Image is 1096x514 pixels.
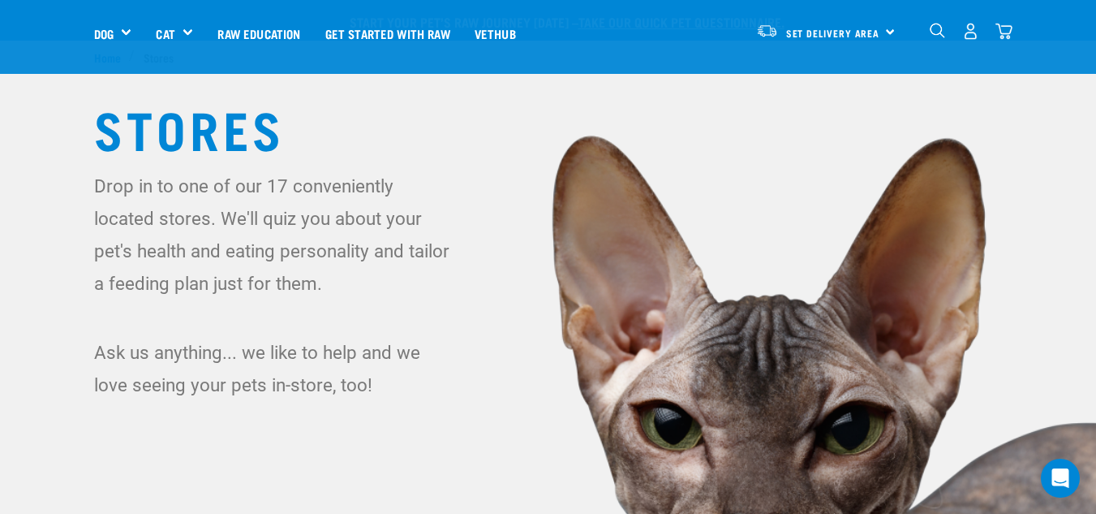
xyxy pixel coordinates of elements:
div: Open Intercom Messenger [1041,459,1080,498]
a: Get started with Raw [313,1,462,66]
a: Dog [94,24,114,43]
a: Raw Education [205,1,312,66]
img: van-moving.png [756,24,778,38]
img: home-icon-1@2x.png [930,23,945,38]
span: Set Delivery Area [786,30,880,36]
a: Cat [156,24,174,43]
a: Vethub [462,1,528,66]
img: user.png [962,23,979,40]
img: home-icon@2x.png [995,23,1012,40]
p: Ask us anything... we like to help and we love seeing your pets in-store, too! [94,336,458,401]
p: Drop in to one of our 17 conveniently located stores. We'll quiz you about your pet's health and ... [94,170,458,300]
h1: Stores [94,98,1003,157]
